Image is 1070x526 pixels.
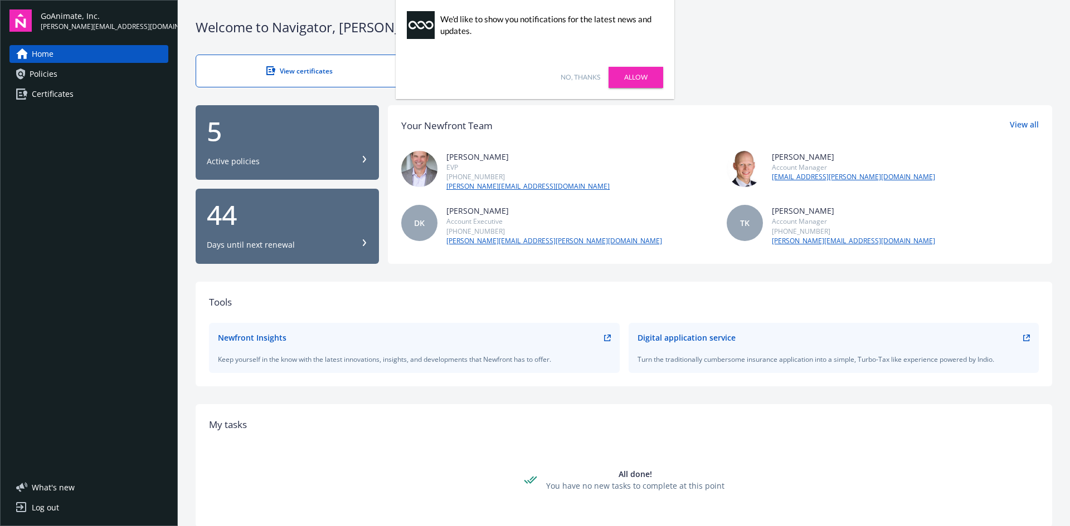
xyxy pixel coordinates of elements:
[446,236,662,246] a: [PERSON_NAME][EMAIL_ADDRESS][PERSON_NAME][DOMAIN_NAME]
[9,481,93,493] button: What's new
[740,217,750,229] span: TK
[446,163,610,172] div: EVP
[196,55,403,87] a: View certificates
[9,85,168,103] a: Certificates
[1010,119,1039,133] a: View all
[207,118,368,145] div: 5
[772,151,935,163] div: [PERSON_NAME]
[32,85,74,103] span: Certificates
[207,156,260,167] div: Active policies
[446,227,662,236] div: [PHONE_NUMBER]
[727,151,763,187] img: photo
[30,65,57,83] span: Policies
[401,151,437,187] img: photo
[32,481,75,493] span: What ' s new
[446,205,662,217] div: [PERSON_NAME]
[772,227,935,236] div: [PHONE_NUMBER]
[440,13,658,37] div: We'd like to show you notifications for the latest news and updates.
[218,332,286,343] div: Newfront Insights
[209,295,1039,309] div: Tools
[772,172,935,182] a: [EMAIL_ADDRESS][PERSON_NAME][DOMAIN_NAME]
[609,67,663,88] a: Allow
[446,151,610,163] div: [PERSON_NAME]
[41,9,168,32] button: GoAnimate, Inc.[PERSON_NAME][EMAIL_ADDRESS][DOMAIN_NAME]
[218,355,611,364] div: Keep yourself in the know with the latest innovations, insights, and developments that Newfront h...
[638,332,736,343] div: Digital application service
[196,105,379,180] button: 5Active policies
[218,66,380,76] div: View certificates
[446,217,662,226] div: Account Executive
[32,499,59,517] div: Log out
[772,236,935,246] a: [PERSON_NAME][EMAIL_ADDRESS][DOMAIN_NAME]
[772,205,935,217] div: [PERSON_NAME]
[207,239,295,250] div: Days until next renewal
[9,45,168,63] a: Home
[209,417,1039,432] div: My tasks
[196,189,379,264] button: 44Days until next renewal
[446,181,610,191] a: [PERSON_NAME][EMAIL_ADDRESS][DOMAIN_NAME]
[9,65,168,83] a: Policies
[546,480,724,491] div: You have no new tasks to complete at this point
[546,468,724,480] div: All done!
[32,45,53,63] span: Home
[638,355,1030,364] div: Turn the traditionally cumbersome insurance application into a simple, Turbo-Tax like experience ...
[196,18,1052,37] div: Welcome to Navigator , [PERSON_NAME]
[772,217,935,226] div: Account Manager
[446,172,610,181] div: [PHONE_NUMBER]
[561,72,600,82] a: No, thanks
[207,201,368,228] div: 44
[9,9,32,32] img: navigator-logo.svg
[41,22,168,32] span: [PERSON_NAME][EMAIL_ADDRESS][DOMAIN_NAME]
[41,10,168,22] span: GoAnimate, Inc.
[401,119,493,133] div: Your Newfront Team
[414,217,425,229] span: DK
[772,163,935,172] div: Account Manager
